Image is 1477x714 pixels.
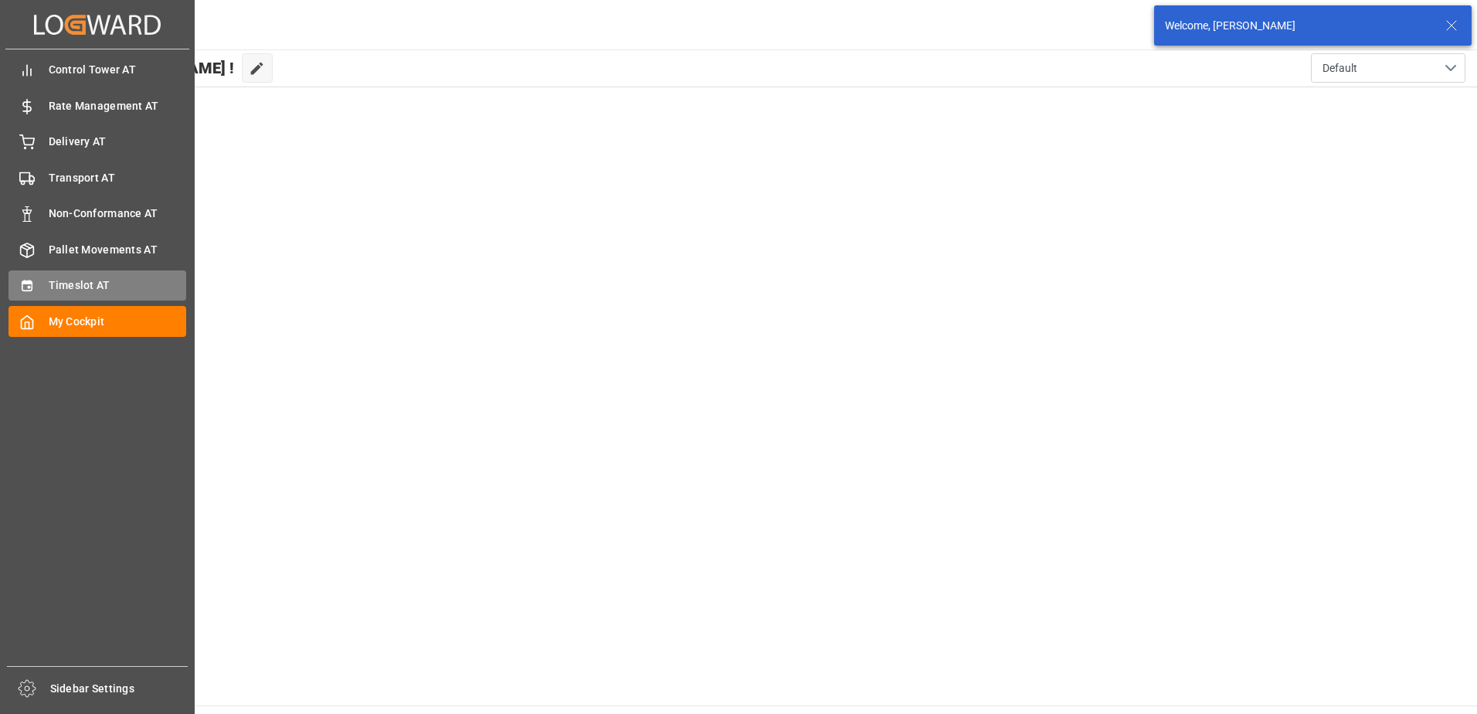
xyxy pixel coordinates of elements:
a: Transport AT [8,162,186,192]
span: My Cockpit [49,314,187,330]
span: Default [1323,60,1357,76]
span: Transport AT [49,170,187,186]
span: Rate Management AT [49,98,187,114]
a: Control Tower AT [8,55,186,85]
span: Pallet Movements AT [49,242,187,258]
button: open menu [1311,53,1465,83]
a: Delivery AT [8,127,186,157]
span: Control Tower AT [49,62,187,78]
span: Sidebar Settings [50,681,188,697]
a: My Cockpit [8,306,186,336]
span: Delivery AT [49,134,187,150]
div: Welcome, [PERSON_NAME] [1165,18,1431,34]
a: Timeslot AT [8,270,186,301]
a: Pallet Movements AT [8,234,186,264]
span: Hello [PERSON_NAME] ! [64,53,234,83]
a: Rate Management AT [8,90,186,121]
a: Non-Conformance AT [8,199,186,229]
span: Timeslot AT [49,277,187,294]
span: Non-Conformance AT [49,206,187,222]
